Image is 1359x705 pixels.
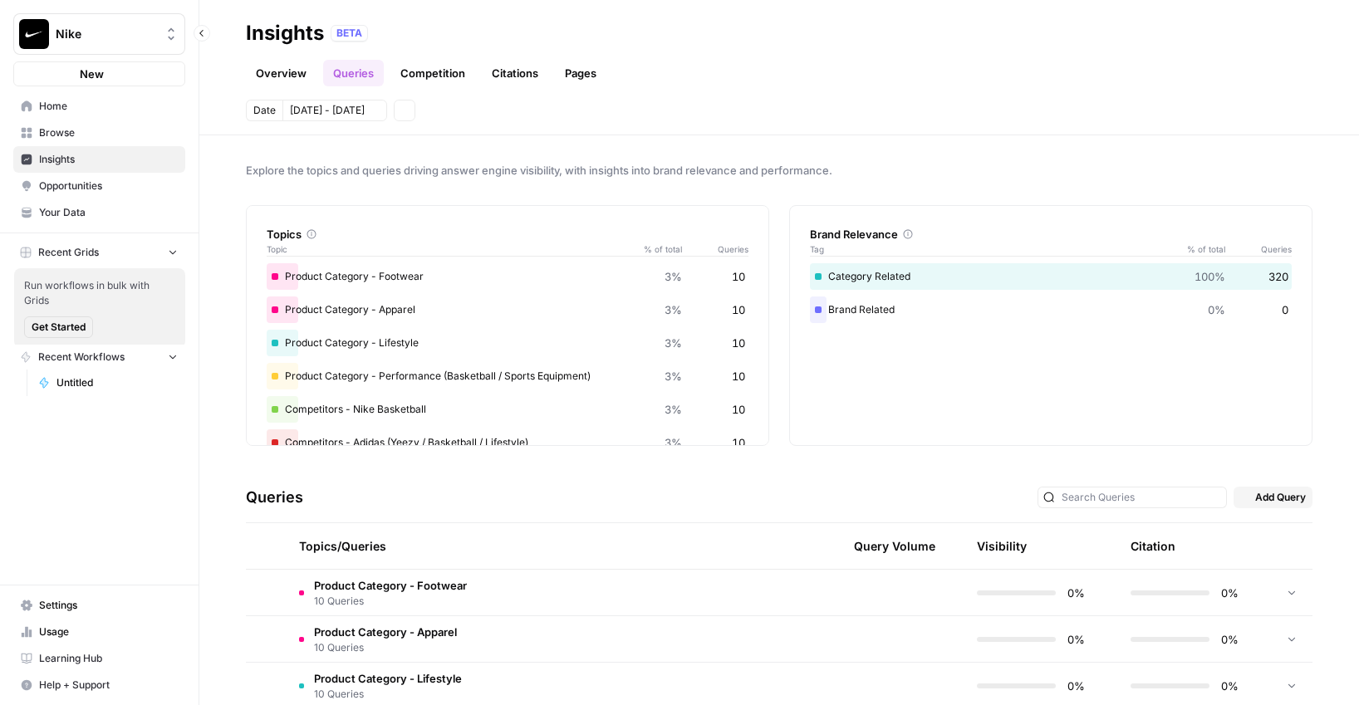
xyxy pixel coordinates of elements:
span: 0% [1066,585,1085,601]
span: 0% [1066,678,1085,694]
span: Help + Support [39,678,178,693]
span: 3% [665,301,682,318]
span: Browse [39,125,178,140]
span: Date [253,103,276,118]
span: Learning Hub [39,651,178,666]
span: Usage [39,624,178,639]
img: Nike Logo [19,19,49,49]
a: Queries [323,60,384,86]
div: BETA [331,25,368,42]
span: Recent Workflows [38,350,125,365]
a: Competition [390,60,475,86]
span: Home [39,99,178,114]
span: % of total [1175,242,1225,256]
a: Usage [13,619,185,645]
span: Run workflows in bulk with Grids [24,278,175,308]
div: Topics [267,226,748,242]
span: Untitled [56,375,178,390]
span: 10 [732,268,745,285]
span: 100% [1195,268,1225,285]
button: Recent Workflows [13,345,185,370]
span: 10 Queries [314,594,467,609]
span: Opportunities [39,179,178,193]
button: [DATE] - [DATE] [282,100,387,121]
span: 10 [732,368,745,384]
a: Browse [13,120,185,146]
span: 10 [732,434,745,451]
span: Insights [39,152,178,167]
a: Your Data [13,199,185,226]
span: New [80,66,104,82]
span: 10 Queries [314,687,462,702]
a: Opportunities [13,173,185,199]
span: 10 Queries [314,640,457,655]
span: 3% [665,335,682,351]
span: % of total [632,242,682,256]
div: Competitors - Adidas (Yeezy / Basketball / Lifestyle) [267,429,748,456]
span: 0 [1282,301,1288,318]
button: Add Query [1234,487,1312,508]
div: Product Category - Footwear [267,263,748,290]
a: Untitled [31,370,185,396]
span: 3% [665,368,682,384]
div: Visibility [977,538,1027,555]
span: Nike [56,26,156,42]
button: Recent Grids [13,240,185,265]
span: Recent Grids [38,245,99,260]
span: 3% [665,268,682,285]
a: Citations [482,60,548,86]
span: Get Started [32,320,86,335]
span: Your Data [39,205,178,220]
span: Queries [682,242,748,256]
div: Topics/Queries [299,523,643,569]
span: Explore the topics and queries driving answer engine visibility, with insights into brand relevan... [246,162,1312,179]
input: Search Queries [1062,489,1221,506]
span: Query Volume [854,538,935,555]
span: 320 [1268,268,1288,285]
button: Workspace: Nike [13,13,185,55]
span: 3% [665,401,682,418]
div: Citation [1131,523,1175,569]
h3: Queries [246,486,303,509]
span: Tag [810,242,1175,256]
span: 10 [732,401,745,418]
span: 10 [732,335,745,351]
span: [DATE] - [DATE] [290,103,365,118]
div: Category Related [810,263,1292,290]
a: Insights [13,146,185,173]
button: New [13,61,185,86]
div: Product Category - Apparel [267,296,748,323]
span: Product Category - Lifestyle [314,670,462,687]
div: Brand Relevance [810,226,1292,242]
button: Help + Support [13,672,185,698]
span: 0% [1208,301,1225,318]
span: 10 [732,301,745,318]
a: Settings [13,592,185,619]
span: 0% [1066,631,1085,648]
span: Settings [39,598,178,613]
a: Overview [246,60,316,86]
div: Brand Related [810,296,1292,323]
button: Get Started [24,316,93,338]
div: Insights [246,20,324,47]
div: Competitors - Nike Basketball [267,396,748,423]
span: 0% [1219,678,1239,694]
span: Queries [1225,242,1292,256]
div: Product Category - Lifestyle [267,330,748,356]
span: Product Category - Apparel [314,624,457,640]
span: 3% [665,434,682,451]
span: 0% [1219,631,1239,648]
a: Learning Hub [13,645,185,672]
div: Product Category - Performance (Basketball / Sports Equipment) [267,363,748,389]
span: 0% [1219,585,1239,601]
a: Pages [555,60,606,86]
a: Home [13,93,185,120]
span: Topic [267,242,632,256]
span: Add Query [1255,490,1306,505]
span: Product Category - Footwear [314,577,467,594]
